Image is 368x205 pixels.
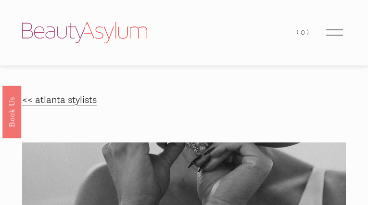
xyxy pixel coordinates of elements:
a: << atlanta stylists [22,94,97,106]
span: ( [297,28,301,37]
img: Beauty Asylum | Bridal Hair &amp; Makeup Charlotte &amp; Atlanta [22,22,147,43]
span: ) [307,28,311,37]
span: 0 [301,28,307,37]
a: 0 items in cart [297,26,310,39]
a: Book Us [2,86,21,138]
